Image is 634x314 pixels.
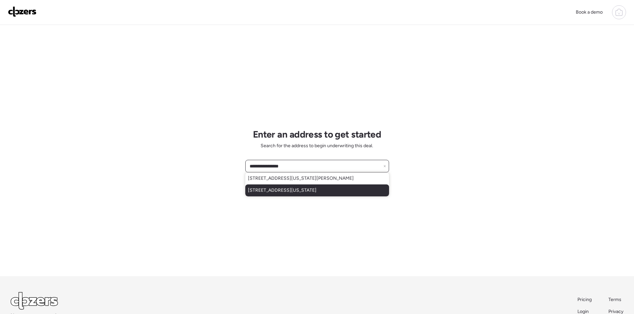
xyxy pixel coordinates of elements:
[8,6,37,17] img: Logo
[11,292,58,310] img: Logo Light
[576,9,603,15] span: Book a demo
[248,187,317,194] span: [STREET_ADDRESS][US_STATE]
[577,297,592,302] span: Pricing
[248,175,354,182] span: [STREET_ADDRESS][US_STATE][PERSON_NAME]
[261,143,373,149] span: Search for the address to begin underwriting this deal.
[577,296,592,303] a: Pricing
[608,297,621,302] span: Terms
[253,129,381,140] h1: Enter an address to get started
[608,296,623,303] a: Terms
